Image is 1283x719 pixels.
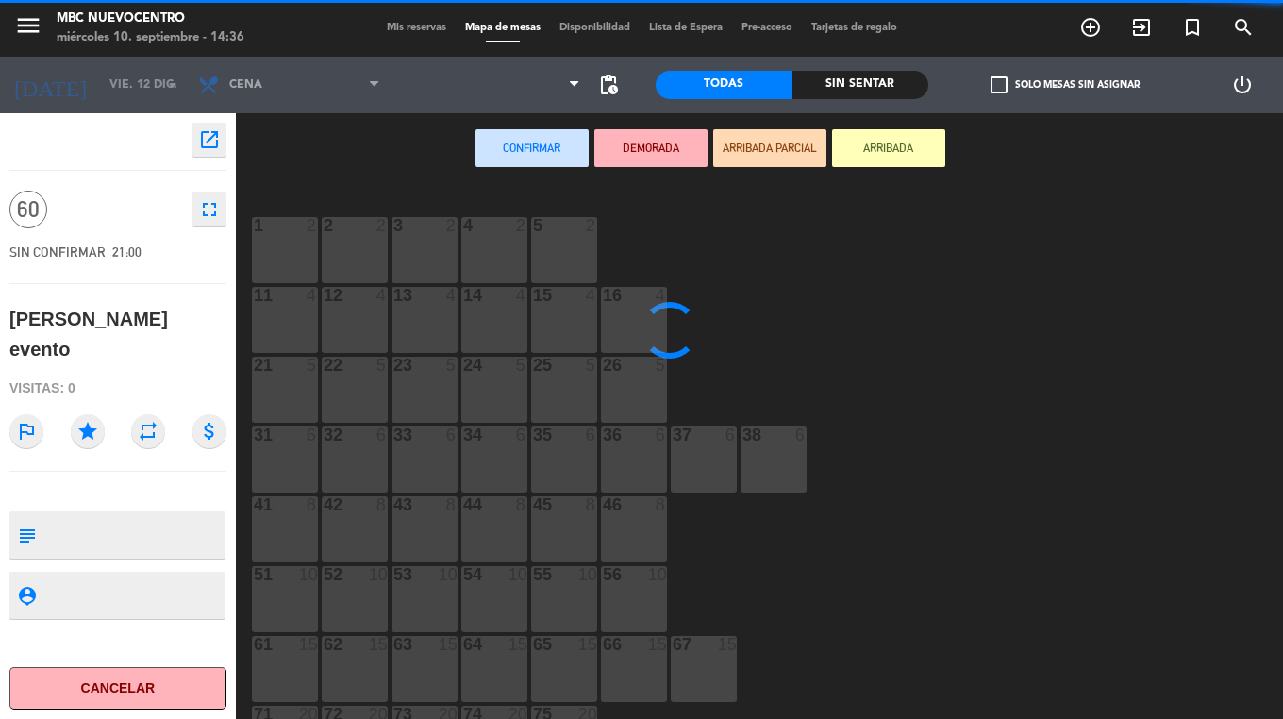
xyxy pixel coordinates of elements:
[307,496,318,513] div: 8
[112,244,142,259] span: 21:00
[603,636,604,653] div: 66
[463,357,464,374] div: 24
[376,357,388,374] div: 5
[446,217,458,234] div: 2
[131,414,165,448] i: repeat
[9,191,47,228] span: 60
[713,129,826,167] button: ARRIBADA PARCIAL
[475,129,589,167] button: Confirmar
[16,525,37,545] i: subject
[369,636,388,653] div: 15
[57,9,244,28] div: MBC Nuevocentro
[1079,16,1102,39] i: add_circle_outline
[393,217,394,234] div: 3
[161,74,184,96] i: arrow_drop_down
[254,496,255,513] div: 41
[463,287,464,304] div: 14
[324,287,325,304] div: 12
[9,667,226,710] button: Cancelar
[603,287,604,304] div: 16
[324,636,325,653] div: 62
[307,217,318,234] div: 2
[324,496,325,513] div: 42
[376,287,388,304] div: 4
[9,414,43,448] i: outlined_flag
[376,496,388,513] div: 8
[533,496,534,513] div: 45
[603,566,604,583] div: 56
[254,566,255,583] div: 51
[673,426,674,443] div: 37
[656,71,792,99] div: Todas
[742,426,743,443] div: 38
[393,636,394,653] div: 63
[991,76,1140,93] label: Solo mesas sin asignar
[656,496,667,513] div: 8
[516,496,527,513] div: 8
[516,217,527,234] div: 2
[446,357,458,374] div: 5
[533,566,534,583] div: 55
[393,357,394,374] div: 23
[463,636,464,653] div: 64
[533,636,534,653] div: 65
[254,636,255,653] div: 61
[594,129,708,167] button: DEMORADA
[57,28,244,47] div: miércoles 10. septiembre - 14:36
[725,426,737,443] div: 6
[550,23,640,33] span: Disponibilidad
[578,636,597,653] div: 15
[9,244,106,259] span: SIN CONFIRMAR
[1181,16,1204,39] i: turned_in_not
[456,23,550,33] span: Mapa de mesas
[14,11,42,46] button: menu
[229,78,262,92] span: Cena
[1231,74,1254,96] i: power_settings_new
[307,287,318,304] div: 4
[656,287,667,304] div: 4
[656,426,667,443] div: 6
[439,566,458,583] div: 10
[446,496,458,513] div: 8
[463,217,464,234] div: 4
[718,636,737,653] div: 15
[586,426,597,443] div: 6
[603,496,604,513] div: 46
[446,287,458,304] div: 4
[254,287,255,304] div: 11
[792,71,929,99] div: Sin sentar
[369,566,388,583] div: 10
[508,636,527,653] div: 15
[393,426,394,443] div: 33
[795,426,807,443] div: 6
[603,426,604,443] div: 36
[463,426,464,443] div: 34
[516,357,527,374] div: 5
[192,123,226,157] button: open_in_new
[832,129,945,167] button: ARRIBADA
[254,357,255,374] div: 21
[192,192,226,226] button: fullscreen
[446,426,458,443] div: 6
[198,198,221,221] i: fullscreen
[16,585,37,606] i: person_pin
[533,217,534,234] div: 5
[732,23,802,33] span: Pre-acceso
[198,128,221,151] i: open_in_new
[324,357,325,374] div: 22
[673,636,674,653] div: 67
[991,76,1008,93] span: check_box_outline_blank
[9,304,226,365] div: [PERSON_NAME] evento
[254,426,255,443] div: 31
[377,23,456,33] span: Mis reservas
[1130,16,1153,39] i: exit_to_app
[393,287,394,304] div: 13
[516,426,527,443] div: 6
[603,357,604,374] div: 26
[586,287,597,304] div: 4
[324,566,325,583] div: 52
[463,496,464,513] div: 44
[376,426,388,443] div: 6
[299,566,318,583] div: 10
[533,426,534,443] div: 35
